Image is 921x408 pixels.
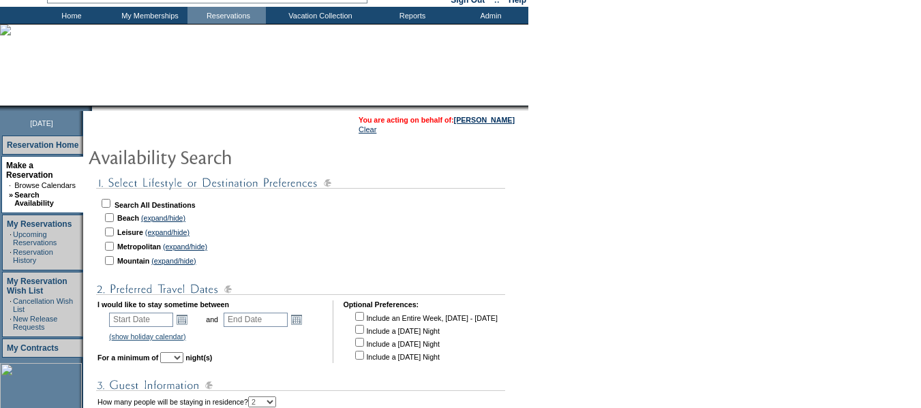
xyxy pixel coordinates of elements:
td: · [10,230,12,247]
a: Make a Reservation [6,161,53,180]
a: (expand/hide) [151,257,196,265]
img: blank.gif [92,106,93,111]
a: My Contracts [7,343,59,353]
td: · [9,181,13,189]
b: Optional Preferences: [343,300,419,309]
td: Reports [372,7,450,24]
span: You are acting on behalf of: [359,116,515,124]
a: New Release Requests [13,315,57,331]
td: · [10,315,12,331]
input: Date format: M/D/Y. Shortcut keys: [T] for Today. [UP] or [.] for Next Day. [DOWN] or [,] for Pre... [224,313,288,327]
td: My Memberships [109,7,187,24]
a: Reservation Home [7,140,78,150]
td: Vacation Collection [266,7,372,24]
a: Reservation History [13,248,53,264]
a: Clear [359,125,376,134]
b: For a minimum of [97,354,158,362]
b: Leisure [117,228,143,236]
img: pgTtlAvailabilitySearch.gif [88,143,361,170]
a: Search Availability [14,191,54,207]
a: (show holiday calendar) [109,332,186,341]
input: Date format: M/D/Y. Shortcut keys: [T] for Today. [UP] or [.] for Next Day. [DOWN] or [,] for Pre... [109,313,173,327]
a: [PERSON_NAME] [454,116,515,124]
a: (expand/hide) [145,228,190,236]
b: » [9,191,13,199]
td: · [10,297,12,313]
td: and [204,310,220,329]
img: promoShadowLeftCorner.gif [87,106,92,111]
b: night(s) [185,354,212,362]
td: Reservations [187,7,266,24]
b: Metropolitan [117,242,161,251]
a: Browse Calendars [14,181,76,189]
b: Search All Destinations [115,201,196,209]
b: Mountain [117,257,149,265]
b: Beach [117,214,139,222]
span: [DATE] [30,119,53,127]
a: Open the calendar popup. [175,312,190,327]
a: (expand/hide) [163,242,207,251]
td: · [10,248,12,264]
td: Admin [450,7,528,24]
a: (expand/hide) [141,214,185,222]
td: How many people will be staying in residence? [97,396,276,407]
a: My Reservation Wish List [7,277,67,296]
td: Home [31,7,109,24]
a: Upcoming Reservations [13,230,57,247]
a: Open the calendar popup. [289,312,304,327]
b: I would like to stay sometime between [97,300,229,309]
a: My Reservations [7,219,72,229]
a: Cancellation Wish List [13,297,73,313]
td: Include an Entire Week, [DATE] - [DATE] Include a [DATE] Night Include a [DATE] Night Include a [... [352,310,497,362]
